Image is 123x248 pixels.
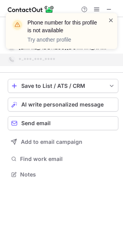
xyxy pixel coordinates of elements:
button: save-profile-one-click [8,79,118,93]
p: Try another profile [27,36,99,44]
span: AI write personalized message [21,101,104,108]
span: Add to email campaign [21,139,82,145]
span: Notes [20,171,115,178]
button: AI write personalized message [8,98,118,112]
img: ContactOut v5.3.10 [8,5,54,14]
button: Send email [8,116,118,130]
button: Notes [8,169,118,180]
button: Find work email [8,154,118,164]
span: Send email [21,120,51,126]
span: Find work email [20,155,115,162]
button: Add to email campaign [8,135,118,149]
header: Phone number for this profile is not available [27,19,99,34]
div: Save to List / ATS / CRM [21,83,105,89]
img: warning [11,19,24,31]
